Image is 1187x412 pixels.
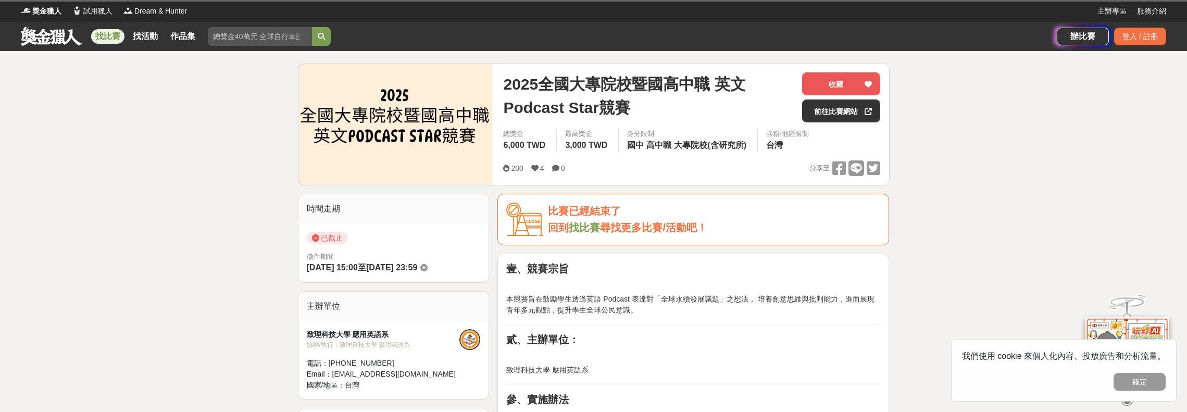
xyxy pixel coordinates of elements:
[766,141,783,149] span: 台灣
[298,194,489,223] div: 時間走期
[962,352,1166,360] span: 我們使用 cookie 來個人化內容、投放廣告和分析流量。
[1137,6,1166,17] a: 服務介紹
[307,329,460,340] div: 致理科技大學 應用英語系
[646,141,671,149] span: 高中職
[506,263,569,274] strong: 壹、競賽宗旨
[506,334,579,345] strong: 貳、主辦單位：
[91,29,124,44] a: 找比賽
[1114,28,1166,45] div: 登入 / 註冊
[32,6,61,17] span: 獎金獵人
[540,164,544,172] span: 4
[506,203,543,236] img: Icon
[766,129,809,139] div: 國籍/地區限制
[307,381,345,389] span: 國家/地區：
[21,6,61,17] a: Logo獎金獵人
[506,365,880,376] p: 致理科技大學 應用英語系
[511,164,523,172] span: 200
[506,294,880,316] p: 本競賽旨在鼓勵學生透過英語 Podcast 表達對「全球永續發展議題」之想法， 培養創意思維與批判能力，進而展現青年多元觀點，提升學生全球公民意識。
[1085,316,1169,385] img: d2146d9a-e6f6-4337-9592-8cefde37ba6b.png
[83,6,113,17] span: 試用獵人
[627,141,644,149] span: 國中
[548,203,880,220] div: 比賽已經結束了
[600,222,707,233] span: 尋找更多比賽/活動吧！
[298,292,489,321] div: 主辦單位
[208,27,312,46] input: 總獎金40萬元 全球自行車設計比賽
[134,6,187,17] span: Dream & Hunter
[506,394,569,405] strong: 參、實施辦法
[129,29,162,44] a: 找活動
[565,129,610,139] span: 最高獎金
[307,232,348,244] span: 已截止
[366,263,417,272] span: [DATE] 23:59
[561,164,565,172] span: 0
[1097,6,1127,17] a: 主辦專區
[503,141,545,149] span: 6,000 TWD
[674,141,746,149] span: 大專院校(含研究所)
[166,29,199,44] a: 作品集
[307,253,334,260] span: 徵件期間
[307,369,460,380] div: Email： [EMAIL_ADDRESS][DOMAIN_NAME]
[1057,28,1109,45] a: 辦比賽
[21,5,31,16] img: Logo
[565,141,607,149] span: 3,000 TWD
[548,222,569,233] span: 回到
[307,263,358,272] span: [DATE] 15:00
[802,99,880,122] a: 前往比賽網站
[307,358,460,369] div: 電話： [PHONE_NUMBER]
[123,5,133,16] img: Logo
[298,64,493,184] img: Cover Image
[503,72,794,119] span: 2025全國大專院校暨國高中職 英文Podcast Star競賽
[72,6,113,17] a: Logo試用獵人
[72,5,82,16] img: Logo
[358,263,366,272] span: 至
[809,160,830,176] span: 分享至
[1114,373,1166,391] button: 確定
[802,72,880,95] button: 收藏
[569,222,600,233] a: 找比賽
[123,6,187,17] a: LogoDream & Hunter
[627,129,749,139] div: 身分限制
[345,381,359,389] span: 台灣
[503,129,548,139] span: 總獎金
[307,340,460,349] div: 協辦/執行： 致理科技大學 應用英語系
